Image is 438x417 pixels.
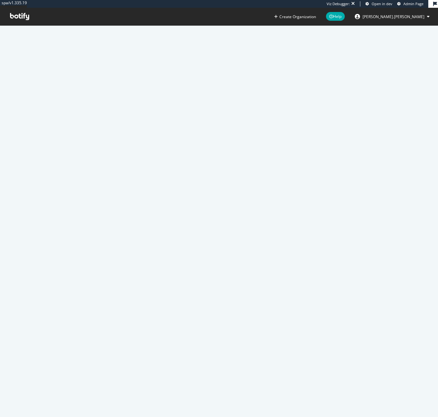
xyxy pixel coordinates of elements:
span: jessica.jordan [363,14,424,19]
div: Viz Debugger: [327,1,350,6]
button: [PERSON_NAME].[PERSON_NAME] [350,11,435,22]
a: Open in dev [365,1,392,6]
a: Admin Page [397,1,423,6]
span: Open in dev [372,1,392,6]
span: Help [326,12,345,21]
span: Admin Page [403,1,423,6]
button: Create Organization [274,14,316,20]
